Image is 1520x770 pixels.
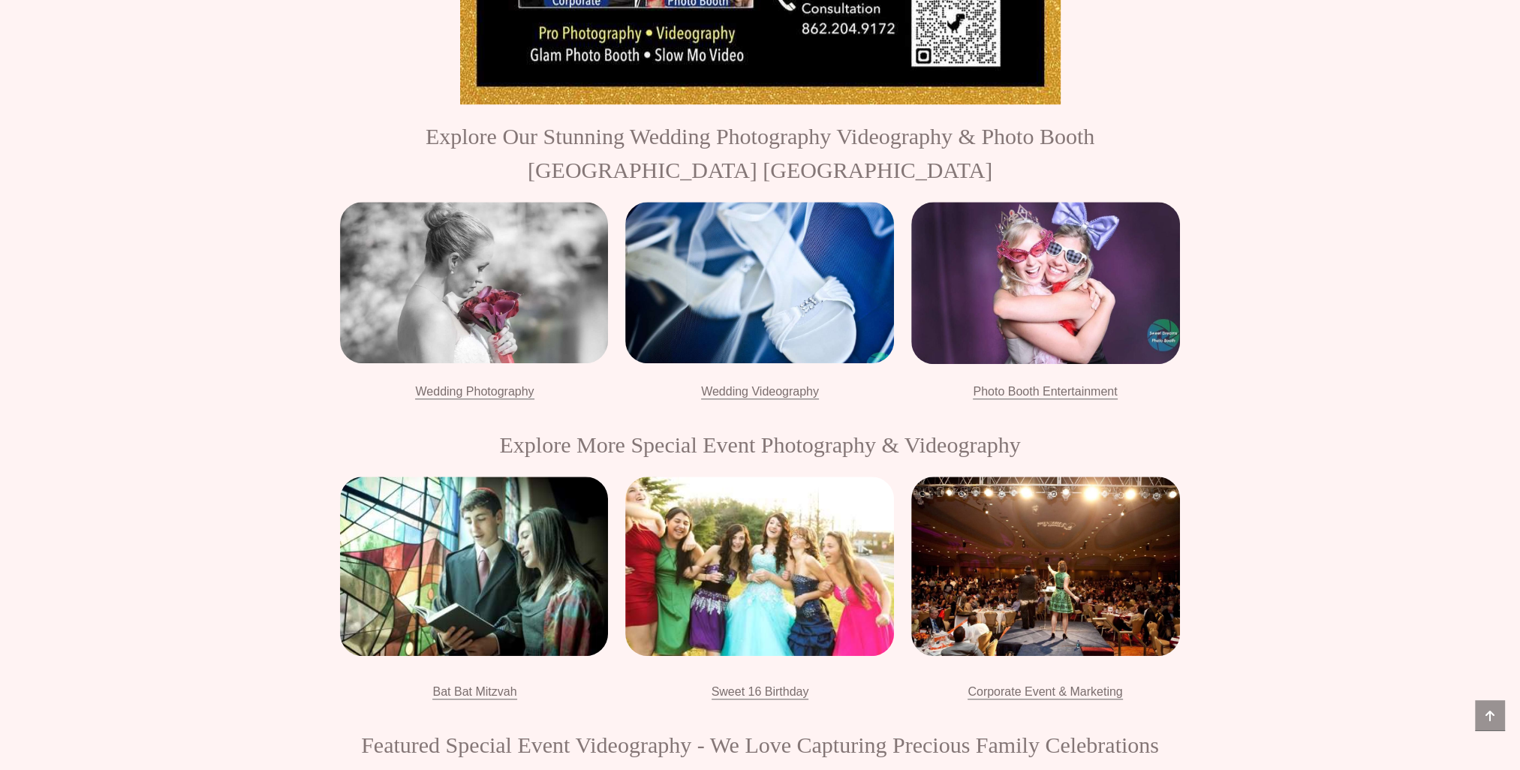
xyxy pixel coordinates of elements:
a: Corporate Event & Marketing [968,682,1122,699]
span: Wedding Videography [701,385,819,398]
a: best photo booth rental nj [911,202,1180,364]
a: Bat Bat Mitzvah [432,682,516,699]
a: Sweet 16 Birthday [712,682,809,699]
span: Sweet 16 Birthday [712,685,809,698]
span: Corporate Event & Marketing [968,685,1122,698]
span: Bat Bat Mitzvah [432,685,516,698]
span: Photo Booth Entertainment [973,385,1117,398]
a: Bar Bat Mitzvah photography videography NJ [340,477,609,656]
a: Sweet 16 birthday photography videography NJ [625,477,894,656]
a: best Wedding Photography Nj [340,202,609,363]
a: best Wedding videography Nj [625,202,894,363]
a: Wedding Videography [701,382,819,399]
a: Photo Booth Entertainment [973,382,1117,399]
a: Wedding Photography [415,382,534,399]
a: best corporate event photography videography nj nyc [911,477,1180,656]
span: Wedding Photography [415,385,534,398]
span: Explore More Special Event Photography & Videography [499,432,1020,457]
span: Featured Special Event Videography - We Love Capturing Precious Family Celebrations [361,732,1159,757]
span: Explore Our Stunning Wedding Photography Videography & Photo Booth [GEOGRAPHIC_DATA] [GEOGRAPHIC_... [426,124,1094,182]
